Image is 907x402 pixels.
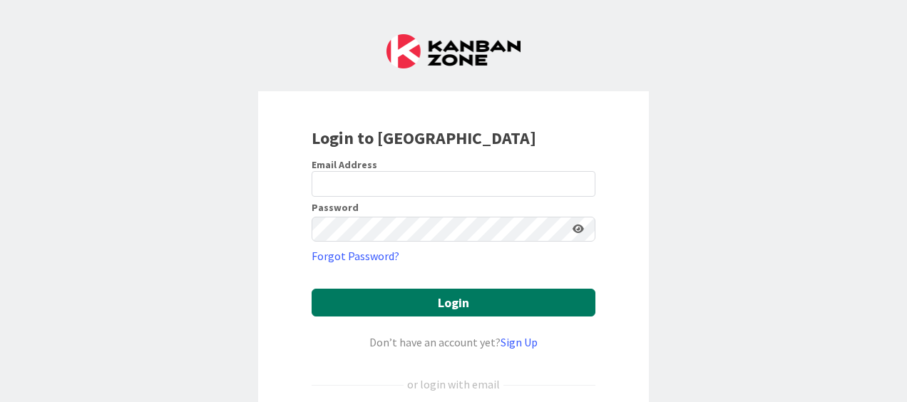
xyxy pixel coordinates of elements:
[404,376,503,393] div: or login with email
[312,158,377,171] label: Email Address
[312,334,595,351] div: Don’t have an account yet?
[501,335,538,349] a: Sign Up
[312,247,399,264] a: Forgot Password?
[312,127,536,149] b: Login to [GEOGRAPHIC_DATA]
[386,34,521,68] img: Kanban Zone
[312,289,595,316] button: Login
[312,202,359,212] label: Password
